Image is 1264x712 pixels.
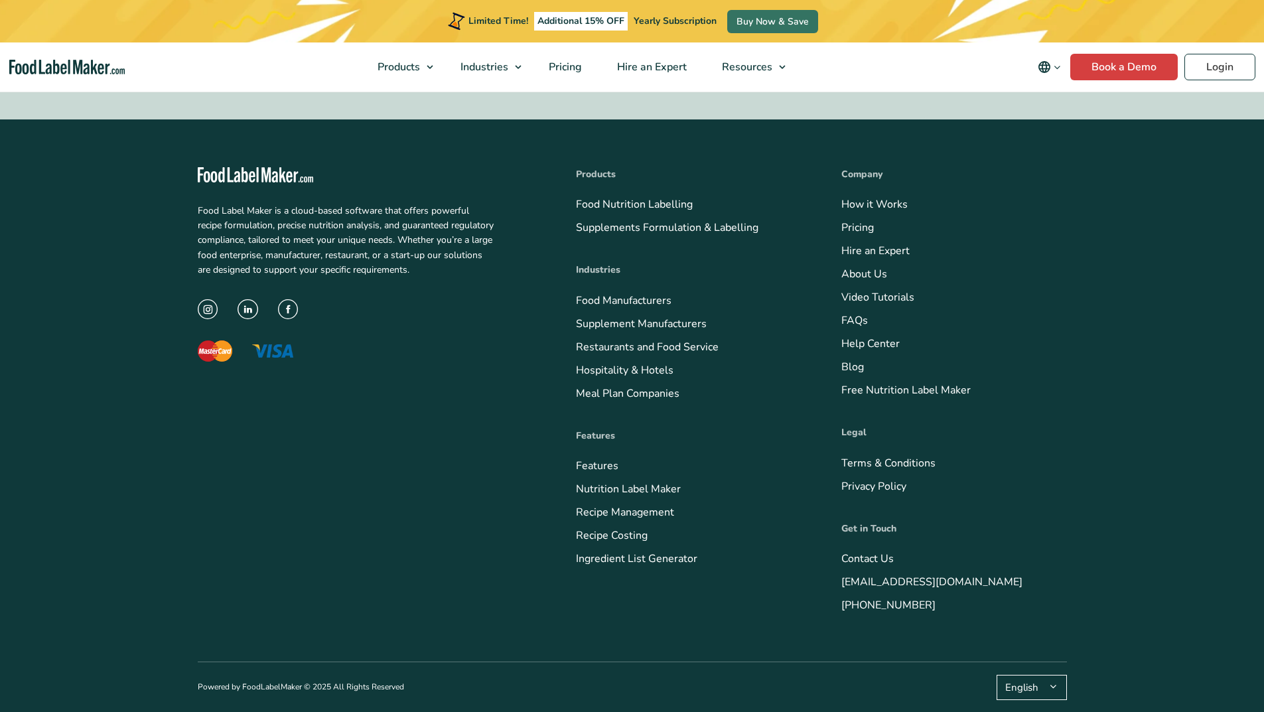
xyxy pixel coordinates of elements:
[727,10,818,33] a: Buy Now & Save
[634,15,717,27] span: Yearly Subscription
[705,42,792,92] a: Resources
[1184,54,1255,80] a: Login
[1070,54,1178,80] a: Book a Demo
[576,167,802,182] p: Products
[531,42,597,92] a: Pricing
[576,482,681,496] a: Nutrition Label Maker
[443,42,528,92] a: Industries
[841,336,900,351] a: Help Center
[252,344,293,358] img: The Visa logo with blue letters and a yellow flick above the
[576,340,719,354] a: Restaurants and Food Service
[576,363,673,378] a: Hospitality & Hotels
[238,299,258,320] img: LinkedIn Icon
[841,220,874,235] a: Pricing
[576,429,802,443] p: Features
[841,522,1067,536] p: Get in Touch
[841,551,894,566] a: Contact Us
[841,598,936,612] a: [PHONE_NUMBER]
[198,299,218,320] img: instagram icon
[841,575,1022,589] a: [EMAIL_ADDRESS][DOMAIN_NAME]
[576,459,618,473] a: Features
[576,220,758,235] a: Supplements Formulation & Labelling
[718,60,774,74] span: Resources
[841,479,906,494] a: Privacy Policy
[374,60,421,74] span: Products
[198,167,314,182] img: Food Label Maker - white
[613,60,688,74] span: Hire an Expert
[841,383,971,397] a: Free Nutrition Label Maker
[9,60,125,75] a: Food Label Maker homepage
[1028,54,1070,80] button: Change language
[841,313,868,328] a: FAQs
[841,197,908,212] a: How it Works
[456,60,510,74] span: Industries
[198,681,404,693] p: Powered by FoodLabelMaker © 2025 All Rights Reserved
[841,244,910,258] a: Hire an Expert
[600,42,701,92] a: Hire an Expert
[576,293,671,308] a: Food Manufacturers
[841,425,1067,440] p: Legal
[576,317,707,331] a: Supplement Manufacturers
[576,263,802,277] p: Industries
[576,551,697,566] a: Ingredient List Generator
[841,167,1067,182] p: Company
[841,360,864,374] a: Blog
[198,204,494,278] p: Food Label Maker is a cloud-based software that offers powerful recipe formulation, precise nutri...
[198,167,536,182] a: Food Label Maker homepage
[841,267,887,281] a: About Us
[841,456,936,470] a: Terms & Conditions
[576,386,679,401] a: Meal Plan Companies
[841,290,914,305] a: Video Tutorials
[534,12,628,31] span: Additional 15% OFF
[198,340,232,362] img: The Mastercard logo displaying a red circle saying
[997,675,1067,700] button: English
[468,15,528,27] span: Limited Time!
[545,60,583,74] span: Pricing
[360,42,440,92] a: Products
[576,528,648,543] a: Recipe Costing
[576,505,674,520] a: Recipe Management
[576,197,693,212] a: Food Nutrition Labelling
[278,299,299,320] img: Facebook Icon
